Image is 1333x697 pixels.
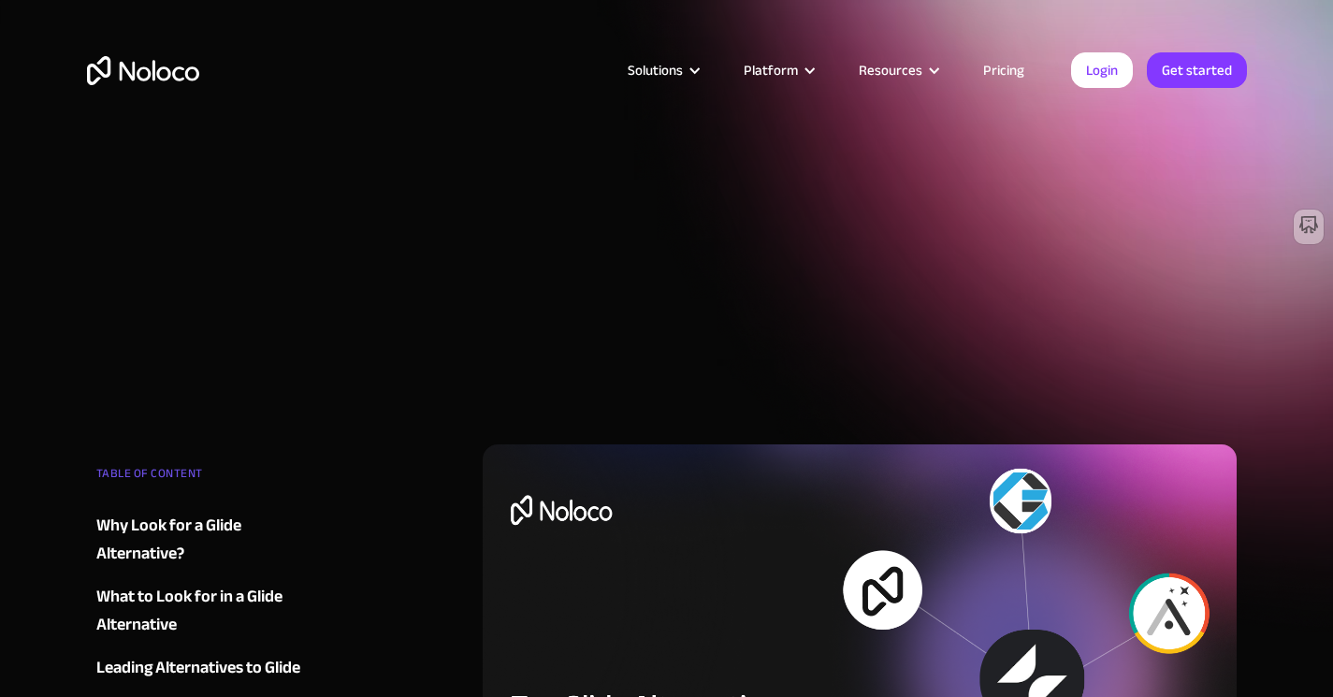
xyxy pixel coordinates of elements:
a: Leading Alternatives to Glide [96,654,323,682]
div: Platform [744,58,798,82]
div: Leading Alternatives to Glide [96,654,300,682]
a: Why Look for a Glide Alternative? [96,512,323,568]
div: Resources [859,58,922,82]
a: home [87,56,199,85]
a: Login [1071,52,1133,88]
a: Pricing [960,58,1048,82]
a: Get started [1147,52,1247,88]
div: Solutions [628,58,683,82]
div: Solutions [604,58,720,82]
div: Platform [720,58,835,82]
div: Resources [835,58,960,82]
div: TABLE OF CONTENT [96,459,323,497]
a: What to Look for in a Glide Alternative [96,583,323,639]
